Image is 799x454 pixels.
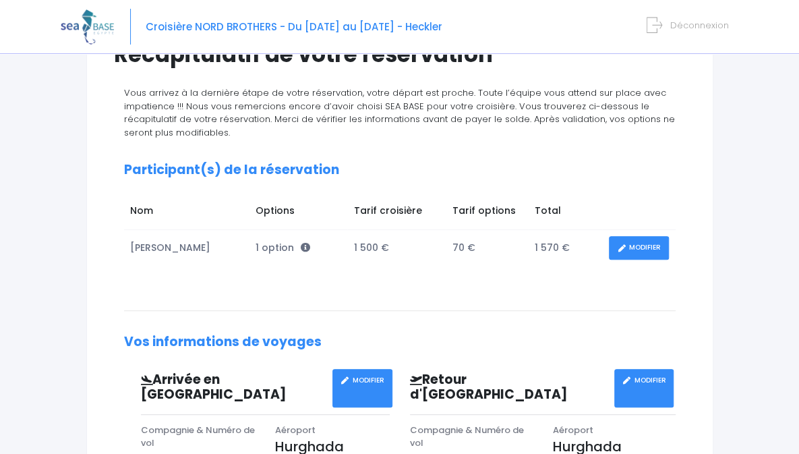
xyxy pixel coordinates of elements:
span: Croisière NORD BROTHERS - Du [DATE] au [DATE] - Heckler [146,20,442,34]
td: Options [249,197,347,229]
span: Vous arrivez à la dernière étape de votre réservation, votre départ est proche. Toute l’équipe vo... [124,86,675,139]
td: Nom [124,197,249,229]
span: Compagnie & Numéro de vol [141,424,255,450]
a: MODIFIER [332,369,392,407]
td: Tarif options [446,197,527,229]
span: Déconnexion [670,19,729,32]
a: MODIFIER [609,236,669,260]
h2: Participant(s) de la réservation [124,163,676,178]
span: 1 option [256,241,310,254]
span: Compagnie & Numéro de vol [410,424,524,450]
td: Tarif croisière [347,197,446,229]
td: Total [528,197,603,229]
span: Aéroport [275,424,316,436]
h3: Retour d'[GEOGRAPHIC_DATA] [400,372,614,403]
h2: Vos informations de voyages [124,335,676,350]
h1: Récapitulatif de votre réservation [114,41,686,67]
td: [PERSON_NAME] [124,229,249,266]
span: Aéroport [553,424,593,436]
h3: Arrivée en [GEOGRAPHIC_DATA] [131,372,332,403]
a: MODIFIER [614,369,674,407]
td: 1 570 € [528,229,603,266]
td: 70 € [446,229,527,266]
td: 1 500 € [347,229,446,266]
